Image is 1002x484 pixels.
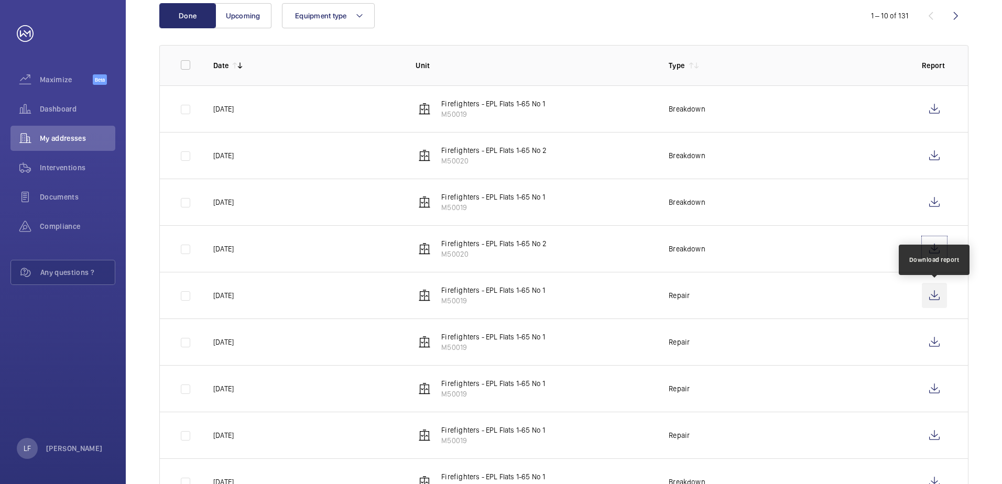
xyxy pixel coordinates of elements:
p: Firefighters - EPL Flats 1-65 No 1 [441,192,545,202]
span: Documents [40,192,115,202]
p: M50019 [441,435,545,446]
p: M50020 [441,156,547,166]
button: Done [159,3,216,28]
p: Repair [669,430,690,441]
p: Date [213,60,228,71]
p: [DATE] [213,104,234,114]
img: elevator.svg [418,243,431,255]
span: Maximize [40,74,93,85]
button: Equipment type [282,3,375,28]
span: My addresses [40,133,115,144]
p: [DATE] [213,337,234,347]
p: [DATE] [213,197,234,207]
button: Upcoming [215,3,271,28]
p: M50019 [441,202,545,213]
span: Compliance [40,221,115,232]
p: Firefighters - EPL Flats 1-65 No 1 [441,285,545,295]
p: Firefighters - EPL Flats 1-65 No 1 [441,378,545,389]
img: elevator.svg [418,103,431,115]
p: Repair [669,337,690,347]
span: Any questions ? [40,267,115,278]
p: M50020 [441,249,547,259]
p: [DATE] [213,383,234,394]
p: LF [24,443,31,454]
p: Repair [669,290,690,301]
p: [DATE] [213,244,234,254]
p: Firefighters - EPL Flats 1-65 No 1 [441,425,545,435]
p: M50019 [441,342,545,353]
p: Breakdown [669,197,705,207]
span: Equipment type [295,12,347,20]
p: Breakdown [669,244,705,254]
p: [DATE] [213,290,234,301]
img: elevator.svg [418,336,431,348]
img: elevator.svg [418,429,431,442]
p: [DATE] [213,150,234,161]
p: Firefighters - EPL Flats 1-65 No 1 [441,471,545,482]
img: elevator.svg [418,382,431,395]
div: 1 – 10 of 131 [871,10,908,21]
img: elevator.svg [418,289,431,302]
p: [DATE] [213,430,234,441]
img: elevator.svg [418,149,431,162]
p: Report [922,60,947,71]
span: Interventions [40,162,115,173]
p: M50019 [441,389,545,399]
p: Firefighters - EPL Flats 1-65 No 1 [441,332,545,342]
p: Repair [669,383,690,394]
p: Type [669,60,684,71]
img: elevator.svg [418,196,431,208]
p: Unit [416,60,652,71]
p: Breakdown [669,150,705,161]
p: [PERSON_NAME] [46,443,103,454]
p: Firefighters - EPL Flats 1-65 No 1 [441,98,545,109]
p: Firefighters - EPL Flats 1-65 No 2 [441,145,547,156]
p: M50019 [441,109,545,119]
span: Dashboard [40,104,115,114]
div: Download report [909,255,960,265]
p: M50019 [441,295,545,306]
span: Beta [93,74,107,85]
p: Breakdown [669,104,705,114]
p: Firefighters - EPL Flats 1-65 No 2 [441,238,547,249]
